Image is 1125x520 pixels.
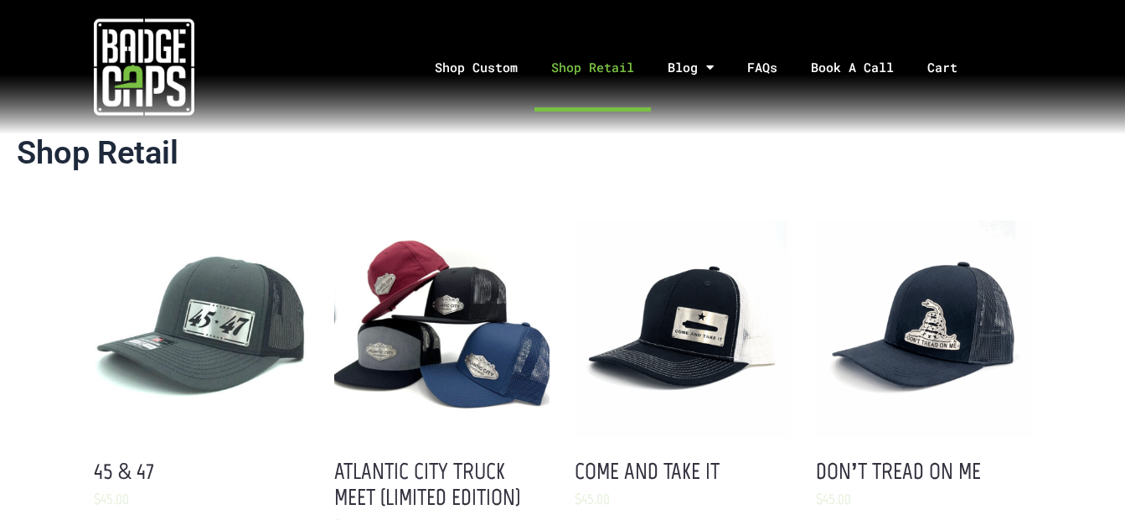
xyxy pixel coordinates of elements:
[94,17,194,117] img: badgecaps white logo with green acccent
[94,457,154,485] a: 45 & 47
[17,134,1108,173] h1: Shop Retail
[575,457,720,485] a: Come and Take It
[334,457,520,511] a: Atlantic City Truck Meet (Limited Edition)
[289,23,1125,112] nav: Menu
[911,23,995,112] a: Cart
[334,221,550,436] button: Atlantic City Truck Meet Hat Options
[816,457,981,485] a: Don’t Tread on Me
[816,490,851,508] span: $45.00
[534,23,651,112] a: Shop Retail
[794,23,911,112] a: Book A Call
[575,490,610,508] span: $45.00
[730,23,794,112] a: FAQs
[418,23,534,112] a: Shop Custom
[94,490,129,508] span: $45.00
[651,23,730,112] a: Blog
